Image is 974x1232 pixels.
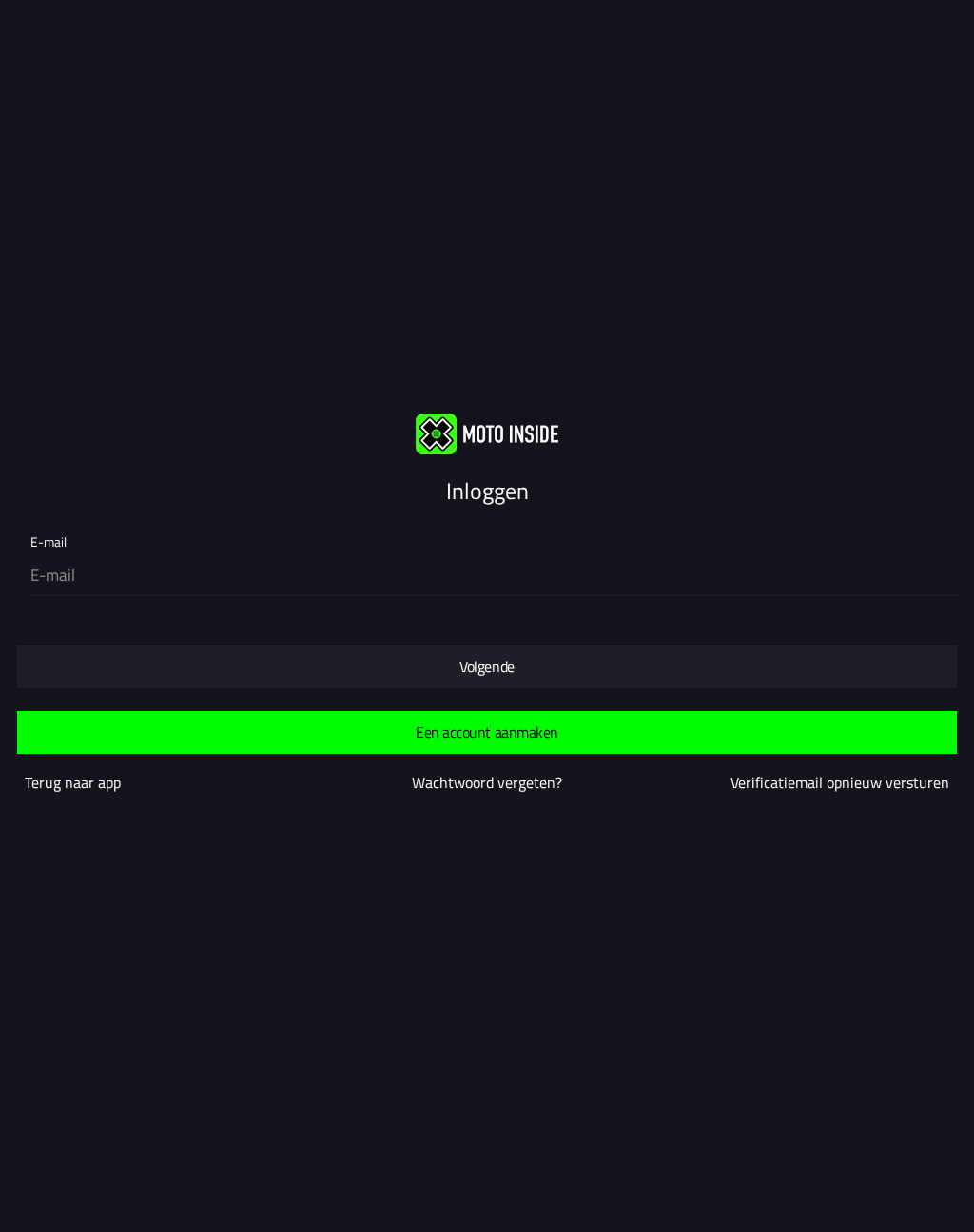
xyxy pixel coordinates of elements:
a: Terug naar app [25,771,121,794]
ion-text: Inloggen [446,473,529,508]
a: Verificatiemail opnieuw versturen [730,771,949,794]
ion-text: Volgende [459,660,514,675]
a: Wachtwoord vergeten? [412,771,562,794]
input: E-mail [30,556,951,596]
ion-button: Een account aanmaken [17,711,957,754]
